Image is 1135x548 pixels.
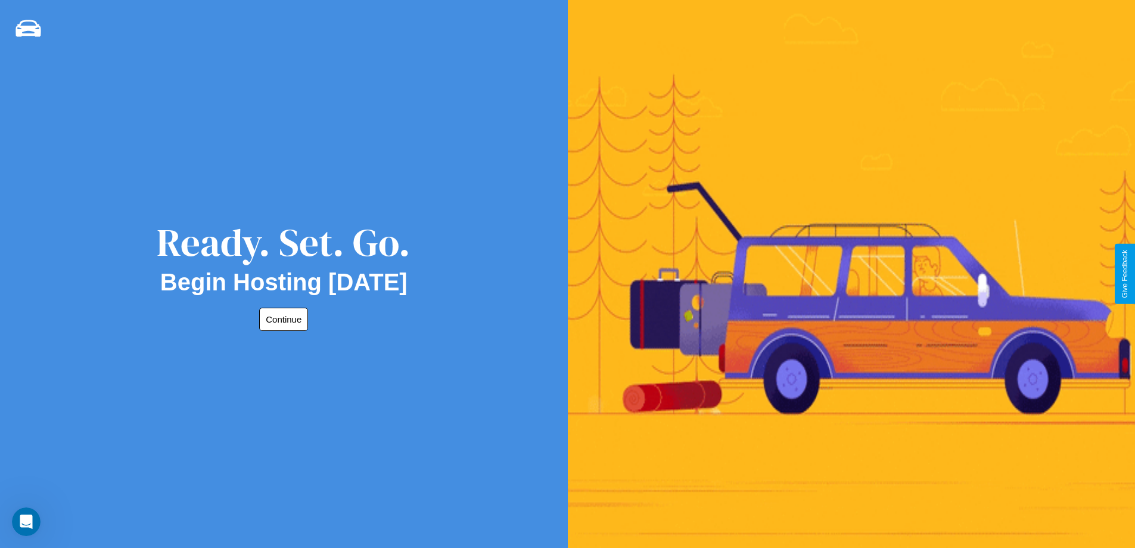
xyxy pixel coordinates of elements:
iframe: Intercom live chat [12,507,41,536]
button: Continue [259,308,308,331]
div: Ready. Set. Go. [157,216,411,269]
h2: Begin Hosting [DATE] [160,269,408,296]
div: Give Feedback [1121,250,1129,298]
